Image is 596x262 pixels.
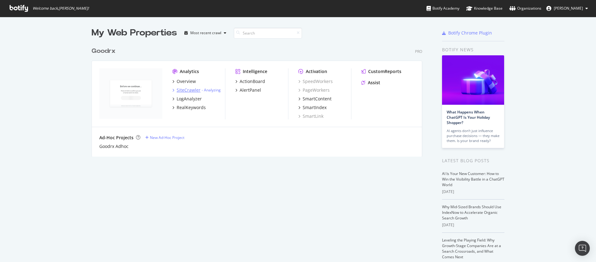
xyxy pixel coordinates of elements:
div: SmartIndex [303,104,327,111]
div: SiteCrawler [177,87,201,93]
div: Ad-Hoc Projects [99,135,133,141]
button: Most recent crawl [182,28,229,38]
a: ActionBoard [235,78,265,85]
button: [PERSON_NAME] [541,3,593,13]
div: Intelligence [243,68,267,75]
a: PageWorkers [298,87,330,93]
div: Knowledge Base [466,5,503,11]
div: My Web Properties [92,27,177,39]
a: AlertPanel [235,87,261,93]
div: - [202,87,221,93]
div: AI agents don’t just influence purchase decisions — they make them. Is your brand ready? [447,128,499,143]
div: New Ad-Hoc Project [150,135,184,140]
a: New Ad-Hoc Project [145,135,184,140]
div: Goodrx [92,47,115,56]
div: LogAnalyzer [177,96,202,102]
a: SmartLink [298,113,323,119]
div: CustomReports [368,68,401,75]
a: Why Mid-Sized Brands Should Use IndexNow to Accelerate Organic Search Growth [442,204,501,221]
div: Latest Blog Posts [442,157,504,164]
img: goodrx.com [99,68,162,119]
a: SmartIndex [298,104,327,111]
a: Goodrx Adhoc [99,143,129,149]
a: Botify Chrome Plugin [442,30,492,36]
div: AlertPanel [240,87,261,93]
div: Pro [415,49,422,54]
input: Search [234,28,302,39]
div: [DATE] [442,222,504,228]
div: Overview [177,78,196,85]
div: ActionBoard [240,78,265,85]
a: CustomReports [361,68,401,75]
a: SmartContent [298,96,332,102]
a: Goodrx [92,47,118,56]
div: RealKeywords [177,104,206,111]
span: Welcome back, [PERSON_NAME] ! [33,6,89,11]
a: RealKeywords [172,104,206,111]
div: Analytics [180,68,199,75]
a: AI Is Your New Customer: How to Win the Visibility Battle in a ChatGPT World [442,171,504,187]
div: Activation [306,68,327,75]
div: Botify Chrome Plugin [448,30,492,36]
a: SiteCrawler- Analyzing [172,87,221,93]
a: Overview [172,78,196,85]
div: Most recent crawl [190,31,221,35]
img: What Happens When ChatGPT Is Your Holiday Shopper? [442,55,504,105]
a: Assist [361,80,380,86]
a: Leveling the Playing Field: Why Growth-Stage Companies Are at a Search Crossroads, and What Comes... [442,237,501,260]
a: LogAnalyzer [172,96,202,102]
a: Analyzing [204,87,221,93]
div: [DATE] [442,189,504,195]
a: SpeedWorkers [298,78,333,85]
div: Assist [368,80,380,86]
div: SmartContent [303,96,332,102]
span: Jacob Hurwith [554,6,583,11]
div: Botify news [442,46,504,53]
div: Botify Academy [427,5,459,11]
div: grid [92,39,427,157]
a: What Happens When ChatGPT Is Your Holiday Shopper? [447,109,490,125]
div: Open Intercom Messenger [575,241,590,256]
div: Organizations [509,5,541,11]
